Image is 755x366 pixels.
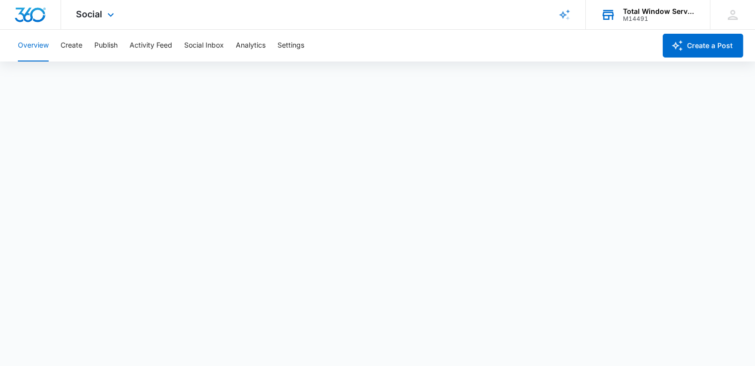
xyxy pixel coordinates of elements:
[184,30,224,61] button: Social Inbox
[623,7,695,15] div: account name
[130,30,172,61] button: Activity Feed
[623,15,695,22] div: account id
[277,30,304,61] button: Settings
[94,30,118,61] button: Publish
[663,34,743,58] button: Create a Post
[76,9,102,19] span: Social
[18,30,49,61] button: Overview
[61,30,82,61] button: Create
[236,30,266,61] button: Analytics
